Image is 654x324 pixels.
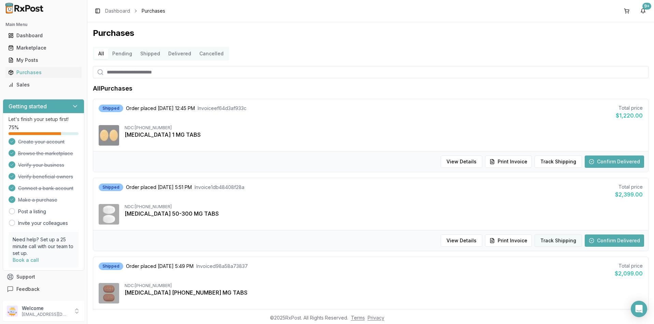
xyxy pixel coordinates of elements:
[3,271,84,283] button: Support
[99,204,119,225] img: Dovato 50-300 MG TABS
[126,105,195,112] span: Order placed [DATE] 12:45 PM
[8,32,79,39] div: Dashboard
[18,150,73,157] span: Browse the marketplace
[7,306,18,316] img: User avatar
[535,234,582,247] button: Track Shipping
[9,116,79,123] p: Let's finish your setup first!
[5,42,82,54] a: Marketplace
[126,263,194,270] span: Order placed [DATE] 5:49 PM
[616,111,643,120] div: $1,220.00
[3,30,84,41] button: Dashboard
[13,236,74,257] p: Need help? Set up a 25 minute call with our team to set up.
[18,138,65,145] span: Create your account
[142,8,165,14] span: Purchases
[8,57,79,64] div: My Posts
[642,3,651,10] div: 9+
[125,125,643,131] div: NDC: [PHONE_NUMBER]
[631,301,647,317] div: Open Intercom Messenger
[105,8,130,14] a: Dashboard
[94,48,108,59] button: All
[18,162,64,168] span: Verify your business
[441,156,482,168] button: View Details
[198,105,246,112] span: Invoice ef64d3af933c
[5,29,82,42] a: Dashboard
[93,28,649,39] h1: Purchases
[195,184,244,191] span: Invoice 1db48408f28a
[18,173,73,180] span: Verify beneficial owners
[368,315,384,321] a: Privacy
[125,131,643,139] div: [MEDICAL_DATA] 1 MG TABS
[18,185,73,192] span: Connect a bank account
[615,269,643,278] div: $2,099.00
[3,42,84,53] button: Marketplace
[8,69,79,76] div: Purchases
[99,184,123,191] div: Shipped
[13,257,39,263] a: Book a call
[99,262,123,270] div: Shipped
[3,3,46,14] img: RxPost Logo
[196,263,248,270] span: Invoice d98a58a73837
[8,44,79,51] div: Marketplace
[615,190,643,199] div: $2,399.00
[195,48,228,59] button: Cancelled
[5,79,82,91] a: Sales
[99,283,119,303] img: Biktarvy 50-200-25 MG TABS
[99,105,123,112] div: Shipped
[22,312,69,317] p: [EMAIL_ADDRESS][DOMAIN_NAME]
[3,67,84,78] button: Purchases
[5,66,82,79] a: Purchases
[638,5,649,16] button: 9+
[126,184,192,191] span: Order placed [DATE] 5:51 PM
[585,234,644,247] button: Confirm Delivered
[16,286,40,293] span: Feedback
[18,197,57,203] span: Make a purchase
[22,305,69,312] p: Welcome
[18,220,68,227] a: Invite your colleagues
[585,156,644,168] button: Confirm Delivered
[136,48,164,59] button: Shipped
[3,79,84,90] button: Sales
[615,262,643,269] div: Total price
[615,184,643,190] div: Total price
[351,315,365,321] a: Terms
[9,124,19,131] span: 75 %
[125,204,643,210] div: NDC: [PHONE_NUMBER]
[485,234,532,247] button: Print Invoice
[164,48,195,59] button: Delivered
[3,55,84,66] button: My Posts
[105,8,165,14] nav: breadcrumb
[3,283,84,295] button: Feedback
[535,156,582,168] button: Track Shipping
[108,48,136,59] button: Pending
[5,22,82,27] h2: Main Menu
[99,125,119,146] img: Rexulti 1 MG TABS
[441,234,482,247] button: View Details
[8,81,79,88] div: Sales
[125,210,643,218] div: [MEDICAL_DATA] 50-300 MG TABS
[18,208,46,215] a: Post a listing
[616,105,643,111] div: Total price
[125,288,643,297] div: [MEDICAL_DATA] [PHONE_NUMBER] MG TABS
[93,84,132,93] h1: All Purchases
[9,102,47,110] h3: Getting started
[125,283,643,288] div: NDC: [PHONE_NUMBER]
[5,54,82,66] a: My Posts
[485,156,532,168] button: Print Invoice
